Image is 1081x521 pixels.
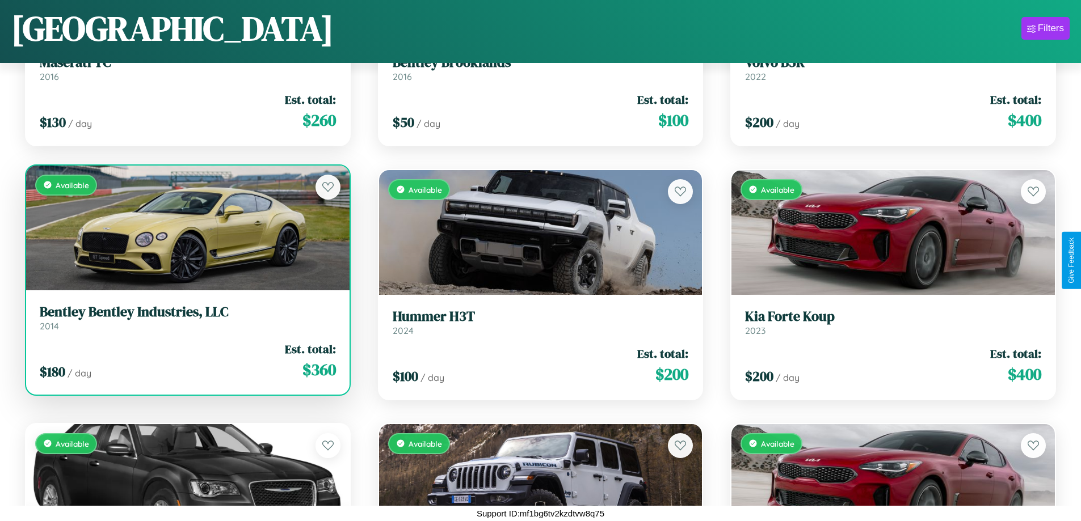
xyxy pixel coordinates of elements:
button: Filters [1021,17,1070,40]
span: $ 130 [40,113,66,132]
span: $ 200 [745,367,773,386]
span: $ 400 [1008,363,1041,386]
span: $ 200 [745,113,773,132]
span: Available [409,185,442,194]
span: $ 360 [302,358,336,381]
span: / day [68,118,92,129]
span: 2016 [40,71,59,82]
a: Hummer H3T2024 [393,308,689,336]
span: $ 50 [393,113,414,132]
span: Est. total: [285,341,336,357]
a: Kia Forte Koup2023 [745,308,1041,336]
span: / day [417,118,440,129]
span: 2023 [745,325,765,336]
h3: Maserati TC [40,54,336,71]
span: 2022 [745,71,766,82]
p: Support ID: mf1bg6tv2kzdtvw8q75 [477,506,604,521]
span: Est. total: [990,91,1041,108]
span: Available [56,180,89,190]
h3: Kia Forte Koup [745,308,1041,325]
h3: Volvo B5R [745,54,1041,71]
span: / day [776,372,800,383]
div: Filters [1038,23,1064,34]
span: Est. total: [637,91,688,108]
div: Give Feedback [1067,238,1075,283]
span: $ 180 [40,362,65,381]
h1: [GEOGRAPHIC_DATA] [11,5,334,52]
span: Available [761,185,794,194]
span: / day [420,372,444,383]
span: 2014 [40,320,59,332]
span: $ 400 [1008,109,1041,132]
h3: Bentley Brooklands [393,54,689,71]
span: $ 100 [393,367,418,386]
span: Available [409,439,442,448]
span: 2016 [393,71,412,82]
span: Est. total: [637,345,688,362]
h3: Bentley Bentley Industries, LLC [40,304,336,320]
span: Available [56,439,89,448]
a: Bentley Brooklands2016 [393,54,689,82]
a: Maserati TC2016 [40,54,336,82]
h3: Hummer H3T [393,308,689,325]
span: $ 200 [655,363,688,386]
span: $ 100 [658,109,688,132]
span: / day [68,367,91,379]
span: $ 260 [302,109,336,132]
span: Available [761,439,794,448]
a: Bentley Bentley Industries, LLC2014 [40,304,336,332]
span: / day [776,118,800,129]
span: Est. total: [990,345,1041,362]
span: 2024 [393,325,414,336]
a: Volvo B5R2022 [745,54,1041,82]
span: Est. total: [285,91,336,108]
